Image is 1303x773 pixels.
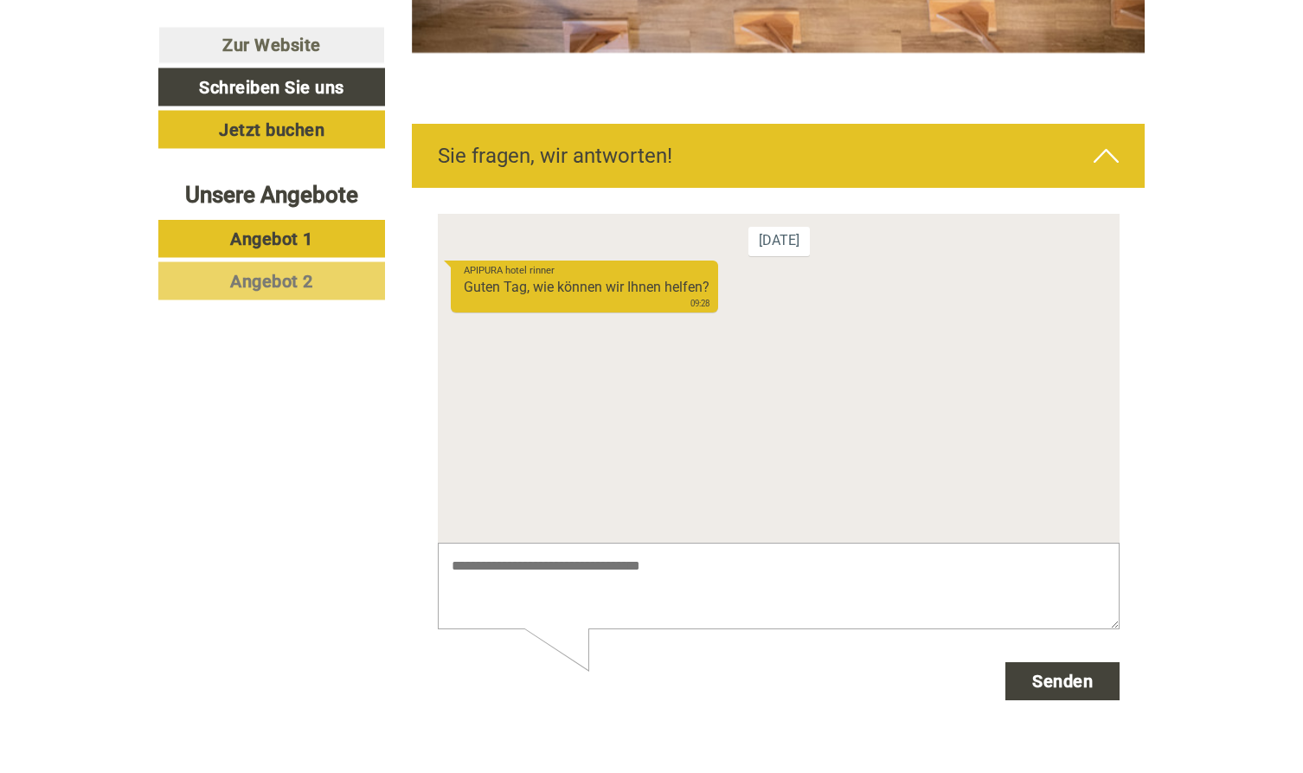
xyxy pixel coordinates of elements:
[13,47,280,100] div: Guten Tag, wie können wir Ihnen helfen?
[158,26,385,63] a: Zur Website
[26,84,272,96] small: 09:28
[26,50,272,64] div: APIPURA hotel rinner
[568,448,682,486] button: Senden
[311,13,372,42] div: [DATE]
[412,124,1146,188] div: Sie fragen, wir antworten!
[230,270,313,291] span: Angebot 2
[230,228,313,248] span: Angebot 1
[158,110,385,148] a: Jetzt buchen
[158,178,385,210] div: Unsere Angebote
[158,68,385,106] a: Schreiben Sie uns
